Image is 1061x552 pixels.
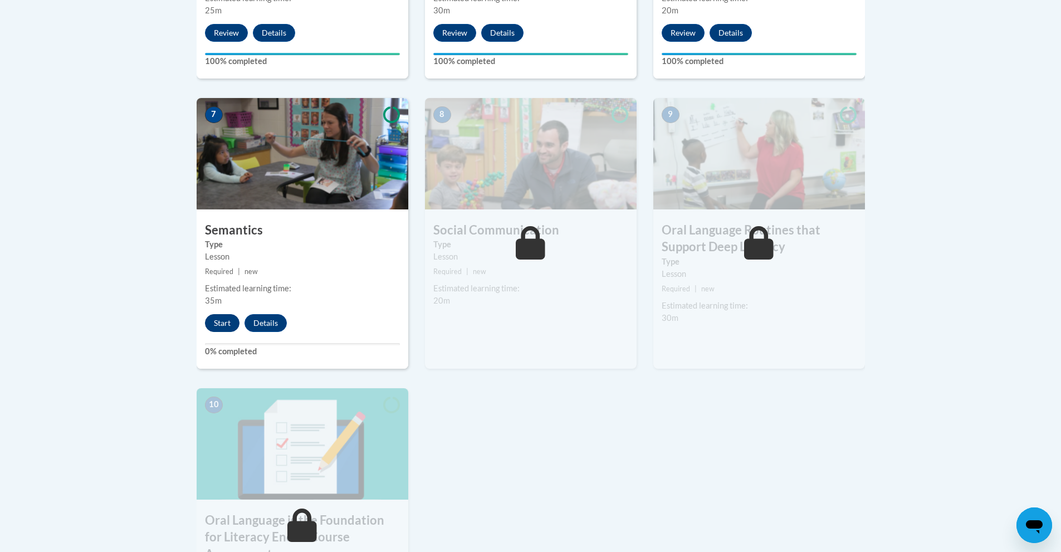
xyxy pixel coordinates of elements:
[695,285,697,293] span: |
[662,256,857,268] label: Type
[662,268,857,280] div: Lesson
[662,313,678,323] span: 30m
[205,251,400,263] div: Lesson
[205,345,400,358] label: 0% completed
[1016,507,1052,543] iframe: Button to launch messaging window
[205,296,222,305] span: 35m
[710,24,752,42] button: Details
[473,267,486,276] span: new
[238,267,240,276] span: |
[197,222,408,239] h3: Semantics
[245,267,258,276] span: new
[433,55,628,67] label: 100% completed
[433,251,628,263] div: Lesson
[205,314,239,332] button: Start
[205,238,400,251] label: Type
[205,53,400,55] div: Your progress
[433,282,628,295] div: Estimated learning time:
[205,55,400,67] label: 100% completed
[197,98,408,209] img: Course Image
[662,55,857,67] label: 100% completed
[653,98,865,209] img: Course Image
[253,24,295,42] button: Details
[481,24,524,42] button: Details
[433,106,451,123] span: 8
[662,300,857,312] div: Estimated learning time:
[433,6,450,15] span: 30m
[433,267,462,276] span: Required
[662,6,678,15] span: 20m
[653,222,865,256] h3: Oral Language Routines that Support Deep Literacy
[205,24,248,42] button: Review
[205,267,233,276] span: Required
[425,98,637,209] img: Course Image
[205,397,223,413] span: 10
[205,6,222,15] span: 25m
[433,296,450,305] span: 20m
[662,53,857,55] div: Your progress
[701,285,715,293] span: new
[205,106,223,123] span: 7
[197,388,408,500] img: Course Image
[245,314,287,332] button: Details
[205,282,400,295] div: Estimated learning time:
[662,106,679,123] span: 9
[433,53,628,55] div: Your progress
[433,24,476,42] button: Review
[433,238,628,251] label: Type
[662,24,705,42] button: Review
[425,222,637,239] h3: Social Communication
[662,285,690,293] span: Required
[466,267,468,276] span: |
